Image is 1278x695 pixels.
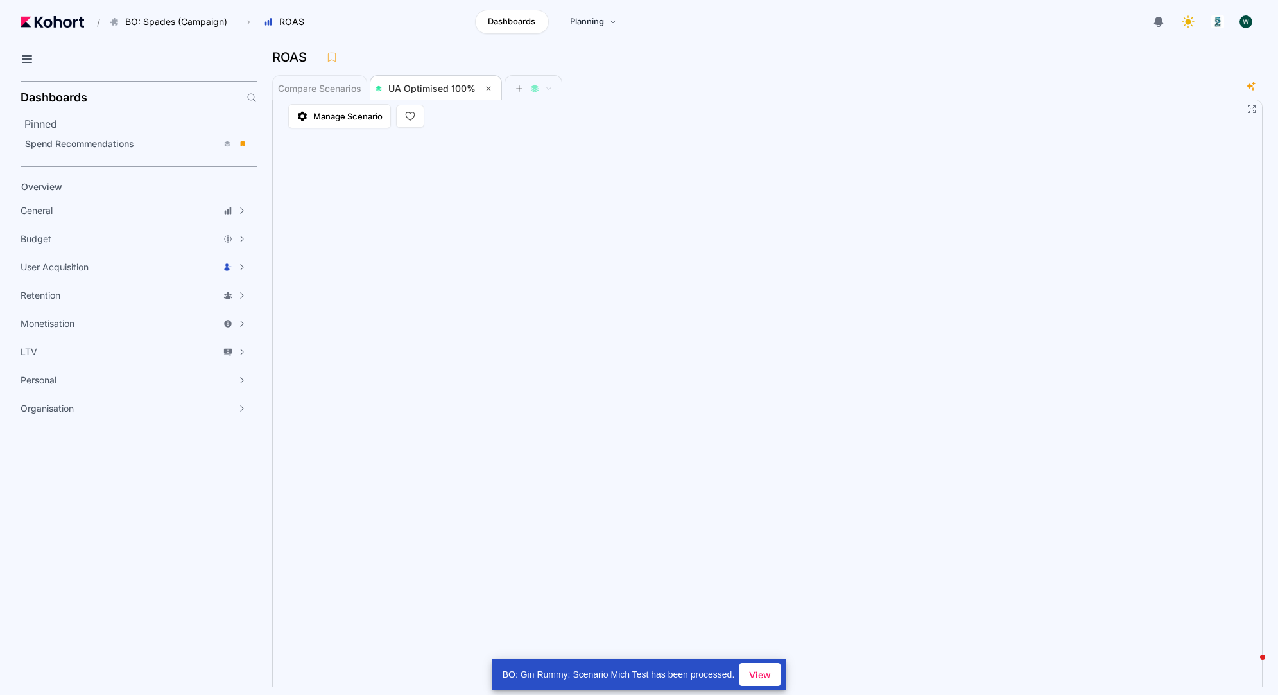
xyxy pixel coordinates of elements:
[557,10,630,34] a: Planning
[272,51,315,64] h3: ROAS
[488,15,535,28] span: Dashboards
[21,261,89,274] span: User Acquisition
[570,15,604,28] span: Planning
[103,11,241,33] button: BO: Spades (Campaign)
[21,402,74,415] span: Organisation
[1234,651,1265,682] iframe: Intercom live chat
[21,204,53,217] span: General
[279,15,304,28] span: ROAS
[475,10,549,34] a: Dashboards
[17,177,235,197] a: Overview
[492,659,740,690] div: BO: Gin Rummy: Scenario Mich Test has been processed.
[245,17,253,27] span: ›
[1211,15,1224,28] img: logo_logo_images_1_20240607072359498299_20240828135028712857.jpeg
[21,134,253,154] a: Spend Recommendations
[21,289,60,302] span: Retention
[125,15,227,28] span: BO: Spades (Campaign)
[21,346,37,358] span: LTV
[21,16,84,28] img: Kohort logo
[278,84,361,93] span: Compare Scenarios
[257,11,318,33] button: ROAS
[21,233,51,245] span: Budget
[288,104,391,128] a: Manage Scenario
[388,83,476,94] span: UA Optimised 100%
[313,110,383,123] span: Manage Scenario
[25,138,134,149] span: Spend Recommendations
[1247,104,1257,114] button: Fullscreen
[21,92,87,103] h2: Dashboards
[21,374,56,387] span: Personal
[87,15,100,29] span: /
[24,116,257,132] h2: Pinned
[21,317,74,330] span: Monetisation
[21,181,62,192] span: Overview
[739,663,781,686] button: View
[749,668,771,682] span: View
